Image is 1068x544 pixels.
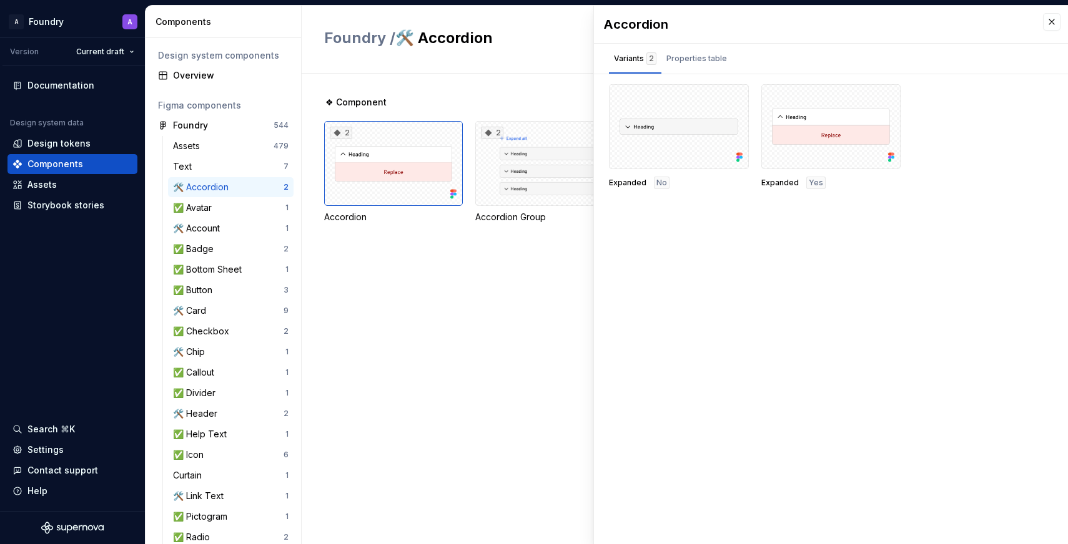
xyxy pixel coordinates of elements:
[158,49,289,62] div: Design system components
[7,134,137,153] a: Design tokens
[173,263,247,276] div: ✅ Bottom Sheet
[153,115,294,135] a: Foundry544
[173,160,197,173] div: Text
[7,460,137,480] button: Contact support
[27,464,98,477] div: Contact support
[330,127,352,139] div: 2
[173,387,220,399] div: ✅ Divider
[173,469,207,482] div: Curtain
[284,450,289,460] div: 6
[168,280,294,300] a: ✅ Button3
[604,16,1031,33] div: Accordion
[10,118,84,128] div: Design system data
[274,120,289,130] div: 544
[173,69,289,82] div: Overview
[285,347,289,357] div: 1
[27,178,57,191] div: Assets
[614,52,656,65] div: Variants
[173,531,215,543] div: ✅ Radio
[168,404,294,424] a: 🛠️ Header2
[285,491,289,501] div: 1
[168,198,294,218] a: ✅ Avatar1
[168,218,294,238] a: 🛠️ Account1
[646,52,656,65] div: 2
[609,178,646,188] span: Expanded
[284,162,289,172] div: 7
[27,79,94,92] div: Documentation
[7,481,137,501] button: Help
[284,532,289,542] div: 2
[168,239,294,259] a: ✅ Badge2
[173,449,209,461] div: ✅ Icon
[2,8,142,35] button: AFoundryA
[285,265,289,274] div: 1
[173,140,205,152] div: Assets
[173,325,234,338] div: ✅ Checkbox
[7,175,137,195] a: Assets
[168,136,294,156] a: Assets479
[173,119,208,132] div: Foundry
[173,490,229,502] div: 🛠️ Link Text
[656,178,667,188] span: No
[325,96,387,109] span: ❖ Component
[29,16,64,28] div: Foundry
[284,244,289,254] div: 2
[324,28,868,48] h2: 🛠️ Accordion
[168,342,294,362] a: 🛠️ Chip1
[284,409,289,419] div: 2
[27,423,75,435] div: Search ⌘K
[168,507,294,527] a: ✅ Pictogram1
[285,367,289,377] div: 1
[168,177,294,197] a: 🛠️ Accordion2
[7,419,137,439] button: Search ⌘K
[285,203,289,213] div: 1
[168,362,294,382] a: ✅ Callout1
[168,157,294,177] a: Text7
[284,182,289,192] div: 2
[761,178,799,188] span: Expanded
[27,137,91,150] div: Design tokens
[284,306,289,316] div: 9
[481,127,503,139] div: 2
[285,223,289,233] div: 1
[274,141,289,151] div: 479
[158,99,289,112] div: Figma components
[168,321,294,341] a: ✅ Checkbox2
[76,47,124,57] span: Current draft
[71,43,140,61] button: Current draft
[173,366,219,379] div: ✅ Callout
[168,486,294,506] a: 🛠️ Link Text1
[324,211,463,223] div: Accordion
[285,388,289,398] div: 1
[173,284,217,296] div: ✅ Button
[173,510,232,523] div: ✅ Pictogram
[7,440,137,460] a: Settings
[324,121,463,223] div: 2Accordion
[27,444,64,456] div: Settings
[153,66,294,85] a: Overview
[7,154,137,174] a: Components
[168,424,294,444] a: ✅ Help Text1
[27,485,47,497] div: Help
[27,199,104,211] div: Storybook stories
[285,470,289,480] div: 1
[168,465,294,485] a: Curtain1
[41,522,104,534] svg: Supernova Logo
[173,428,232,440] div: ✅ Help Text
[475,211,614,223] div: Accordion Group
[284,326,289,336] div: 2
[285,512,289,522] div: 1
[168,445,294,465] a: ✅ Icon6
[168,260,294,279] a: ✅ Bottom Sheet1
[168,383,294,403] a: ✅ Divider1
[809,178,823,188] span: Yes
[475,121,614,223] div: 2Accordion Group
[156,16,296,28] div: Components
[173,202,217,214] div: ✅ Avatar
[173,222,225,235] div: 🛠️ Account
[127,17,132,27] div: A
[10,47,39,57] div: Version
[173,346,210,358] div: 🛠️ Chip
[27,158,83,170] div: Components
